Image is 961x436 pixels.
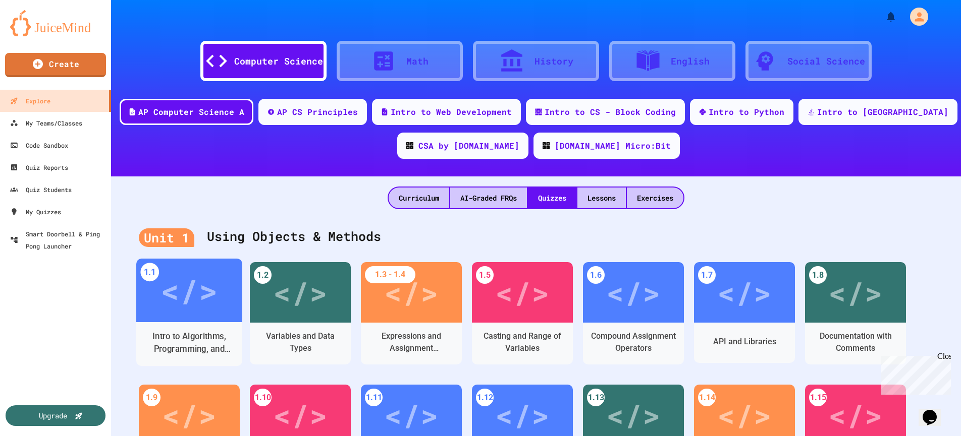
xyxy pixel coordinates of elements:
[698,389,716,406] div: 1.14
[587,266,605,284] div: 1.6
[4,4,70,64] div: Chat with us now!Close
[365,389,383,406] div: 1.11
[39,410,67,421] div: Upgrade
[10,206,61,218] div: My Quizzes
[817,106,948,118] div: Intro to [GEOGRAPHIC_DATA]
[545,106,676,118] div: Intro to CS - Block Coding
[919,396,951,426] iframe: chat widget
[5,53,106,77] a: Create
[866,8,899,25] div: My Notifications
[828,270,883,315] div: </>
[10,95,50,107] div: Explore
[406,54,429,68] div: Math
[10,228,107,252] div: Smart Doorbell & Ping Pong Launcher
[257,330,343,354] div: Variables and Data Types
[495,270,550,315] div: </>
[140,263,159,282] div: 1.1
[787,54,865,68] div: Social Science
[899,5,931,28] div: My Account
[709,106,784,118] div: Intro to Python
[809,266,827,284] div: 1.8
[143,389,161,406] div: 1.9
[389,188,449,208] div: Curriculum
[535,54,573,68] div: History
[476,266,494,284] div: 1.5
[139,228,194,247] div: Unit 1
[627,188,683,208] div: Exercises
[10,139,68,151] div: Code Sandbox
[713,336,776,348] div: API and Libraries
[606,270,661,315] div: </>
[577,188,626,208] div: Lessons
[277,106,358,118] div: AP CS Principles
[144,330,235,355] div: Intro to Algorithms, Programming, and Compilers
[528,188,576,208] div: Quizzes
[138,106,244,118] div: AP Computer Science A
[450,188,527,208] div: AI-Graded FRQs
[698,266,716,284] div: 1.7
[591,330,676,354] div: Compound Assignment Operators
[813,330,898,354] div: Documentation with Comments
[254,389,272,406] div: 1.10
[809,389,827,406] div: 1.15
[479,330,565,354] div: Casting and Range of Variables
[365,266,415,283] div: 1.3 - 1.4
[10,161,68,173] div: Quiz Reports
[406,142,413,149] img: CODE_logo_RGB.png
[161,267,218,315] div: </>
[717,270,772,315] div: </>
[139,217,933,257] div: Using Objects & Methods
[543,142,550,149] img: CODE_logo_RGB.png
[368,330,454,354] div: Expressions and Assignment Statements
[476,389,494,406] div: 1.12
[418,140,519,152] div: CSA by [DOMAIN_NAME]
[671,54,710,68] div: English
[254,266,272,284] div: 1.2
[10,183,72,196] div: Quiz Students
[587,389,605,406] div: 1.13
[384,270,439,315] div: </>
[10,10,101,36] img: logo-orange.svg
[877,352,951,395] iframe: chat widget
[273,270,328,315] div: </>
[10,117,82,129] div: My Teams/Classes
[555,140,671,152] div: [DOMAIN_NAME] Micro:Bit
[234,54,323,68] div: Computer Science
[391,106,512,118] div: Intro to Web Development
